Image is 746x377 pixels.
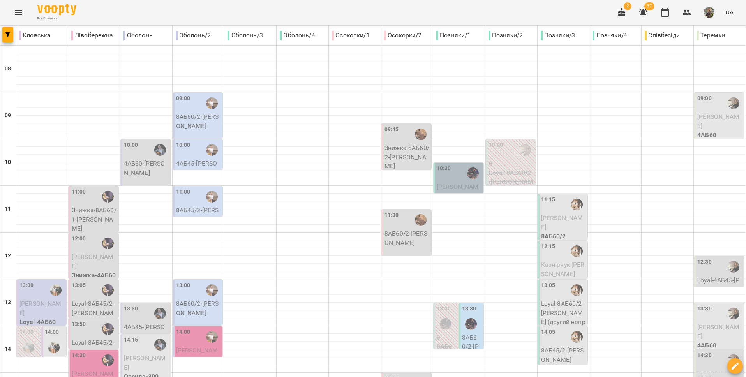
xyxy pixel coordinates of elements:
[697,258,712,266] label: 12:30
[124,141,138,150] label: 10:00
[176,112,221,130] p: 8АБ60/2 - [PERSON_NAME]
[45,328,59,336] label: 14:00
[697,341,742,350] p: 4АБ60
[519,144,531,156] img: Ірина ЗЕНДРАН
[19,328,34,336] label: 14:00
[206,284,218,296] div: Вікторія ТАРАБАН
[384,229,430,247] p: 8АБ60/2 - [PERSON_NAME]
[384,125,399,134] label: 09:45
[124,354,166,371] span: [PERSON_NAME]
[206,97,218,109] img: Вікторія ТАРАБАН
[48,342,60,353] img: Поліна БУРАКОВА
[697,323,739,340] span: [PERSON_NAME]
[415,214,427,226] img: Юлія ПОГОРЄЛОВА
[5,298,11,307] h6: 13
[384,211,399,220] label: 11:30
[384,143,430,171] p: Знижка-8АБ60/2 - [PERSON_NAME]
[571,199,583,210] img: Сергій ВЛАСОВИЧ
[154,308,166,319] div: Олексій КОЧЕТОВ
[440,318,451,330] img: Юлія КРАВЧЕНКО
[728,354,739,366] img: Ольга ЕПОВА
[72,320,86,329] label: 13:50
[124,305,138,313] label: 13:30
[704,7,714,18] img: d95d3a1f5a58f9939815add2f0358ac8.jpg
[176,299,221,317] p: 8АБ60/2 - [PERSON_NAME]
[102,354,114,366] div: Ольга МОСКАЛЕНКО
[72,338,117,366] p: Loyal-8АБ45/2 - [PERSON_NAME]
[697,113,739,130] span: [PERSON_NAME]
[19,317,65,327] p: Loyal-4АБ60
[72,271,117,280] p: Знижка-4АБ60
[154,144,166,156] img: Олексій КОЧЕТОВ
[437,164,451,173] label: 10:30
[541,261,585,278] span: Казнірчук [PERSON_NAME]
[332,31,370,40] p: Осокорки/1
[728,97,739,109] div: Ольга ЕПОВА
[102,323,114,335] img: Ольга МОСКАЛЕНКО
[697,276,742,294] p: Loyal-4АБ45 - [PERSON_NAME]
[728,308,739,319] img: Ольга ЕПОВА
[436,31,471,40] p: Позняки/1
[206,144,218,156] img: Вікторія ТАРАБАН
[541,328,556,336] label: 14:05
[102,284,114,296] div: Ольга МОСКАЛЕНКО
[725,8,734,16] span: UA
[489,31,523,40] p: Позняки/2
[124,336,138,344] label: 14:15
[37,4,76,15] img: Voopty Logo
[72,206,117,233] p: Знижка-8АБ60/1 - [PERSON_NAME]
[206,331,218,343] img: Вікторія ТАРАБАН
[541,281,556,290] label: 13:05
[102,191,114,203] div: Ольга МОСКАЛЕНКО
[19,356,39,366] p: 0
[72,299,117,327] p: Loyal-8АБ45/2 - [PERSON_NAME]
[437,183,479,200] span: [PERSON_NAME]
[728,261,739,273] img: Ольга ЕПОВА
[206,191,218,203] img: Вікторія ТАРАБАН
[154,339,166,351] img: Олексій КОЧЕТОВ
[72,351,86,360] label: 14:30
[697,305,712,313] label: 13:30
[571,245,583,257] img: Сергій ВЛАСОВИЧ
[176,347,218,363] span: [PERSON_NAME]
[123,31,153,40] p: Оболонь
[489,141,503,150] label: 10:00
[176,206,221,224] p: 8АБ45/2 - [PERSON_NAME]
[462,305,476,313] label: 13:30
[124,322,169,341] p: 4АБ45 - [PERSON_NAME]
[437,333,457,342] p: 0
[23,342,34,353] img: Поліна БУРАКОВА
[489,159,534,168] p: 0
[19,31,51,40] p: Кловська
[697,31,725,40] p: Теремки
[228,31,263,40] p: Оболонь/3
[624,2,631,10] span: 2
[5,345,11,354] h6: 14
[50,284,62,296] div: Поліна БУРАКОВА
[697,94,712,103] label: 09:00
[37,16,76,21] span: For Business
[124,159,169,177] p: 4АБ60 - [PERSON_NAME]
[176,188,190,196] label: 11:00
[541,278,586,288] p: 8АБ45/2
[467,167,479,179] img: Юлія КРАВЧЕНКО
[19,281,34,290] label: 13:00
[72,281,86,290] label: 13:05
[176,159,221,177] p: 4АБ45 - [PERSON_NAME]
[571,284,583,296] img: Сергій ВЛАСОВИЧ
[72,188,86,196] label: 11:00
[71,31,113,40] p: Лівобережна
[593,31,627,40] p: Позняки/4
